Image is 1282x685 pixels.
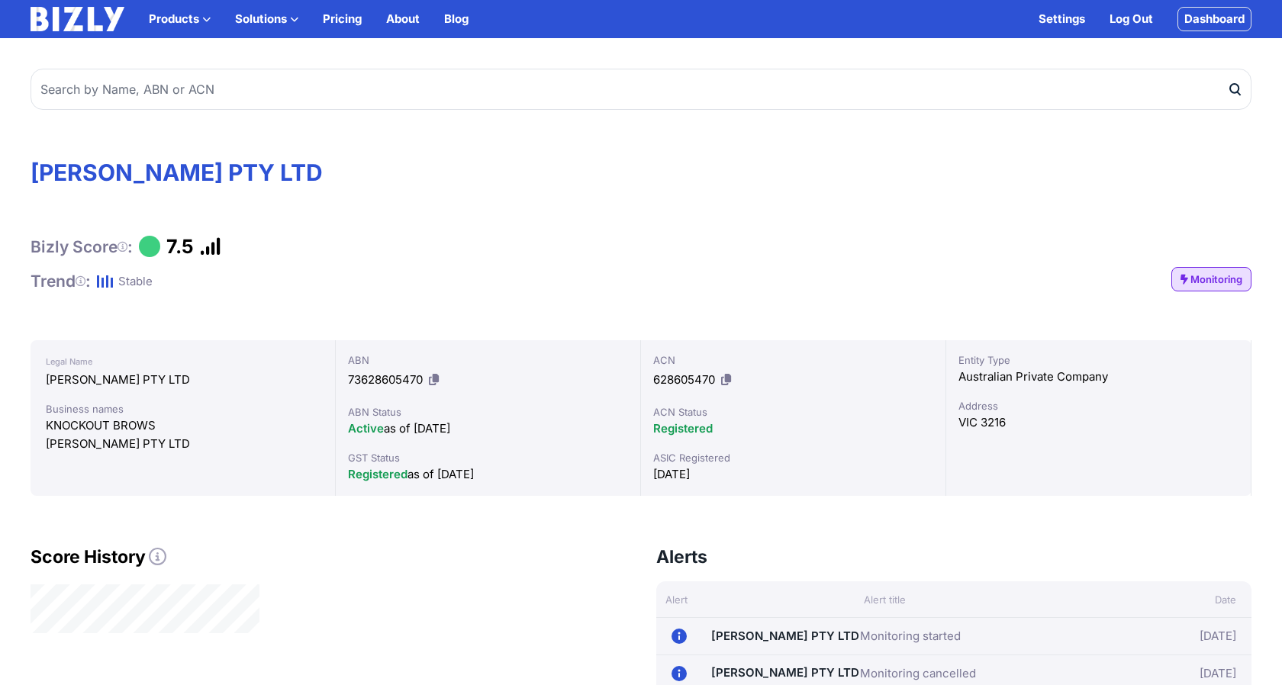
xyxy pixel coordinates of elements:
h1: 7.5 [166,235,194,258]
div: Legal Name [46,352,320,371]
h1: [PERSON_NAME] PTY LTD [31,159,1251,186]
h2: Score History [31,545,626,569]
div: KNOCKOUT BROWS [46,416,320,435]
div: Australian Private Company [958,368,1239,386]
div: Date [1152,592,1251,607]
span: Registered [653,421,713,436]
a: Monitoring started [860,627,961,645]
div: [DATE] [653,465,933,484]
div: as of [DATE] [348,420,628,438]
div: Entity Type [958,352,1239,368]
a: Monitoring cancelled [860,664,976,683]
input: Search by Name, ABN or ACN [31,69,1251,110]
div: Alert [656,592,855,607]
button: Products [149,10,211,28]
div: Business names [46,401,320,416]
span: 73628605470 [348,372,423,387]
div: ACN Status [653,404,933,420]
div: ASIC Registered [653,450,933,465]
div: Address [958,398,1239,413]
h1: Bizly Score : [31,236,133,257]
span: 628605470 [653,372,715,387]
div: Stable [118,272,153,291]
div: ACN [653,352,933,368]
div: [PERSON_NAME] PTY LTD [46,371,320,389]
div: [DATE] [1142,624,1236,648]
div: [DATE] [1142,661,1236,685]
div: Alert title [855,592,1152,607]
h1: Trend : [31,271,91,291]
div: as of [DATE] [348,465,628,484]
div: VIC 3216 [958,413,1239,432]
a: [PERSON_NAME] PTY LTD [711,629,859,643]
h3: Alerts [656,545,707,569]
button: Solutions [235,10,298,28]
a: About [386,10,420,28]
span: Registered [348,467,407,481]
a: [PERSON_NAME] PTY LTD [711,665,859,680]
div: ABN Status [348,404,628,420]
a: Pricing [323,10,362,28]
span: Active [348,421,384,436]
a: Settings [1039,10,1085,28]
div: GST Status [348,450,628,465]
span: Monitoring [1190,272,1242,287]
a: Log Out [1110,10,1153,28]
div: ABN [348,352,628,368]
a: Monitoring [1171,267,1251,291]
div: [PERSON_NAME] PTY LTD [46,435,320,453]
a: Dashboard [1177,7,1251,31]
a: Blog [444,10,469,28]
